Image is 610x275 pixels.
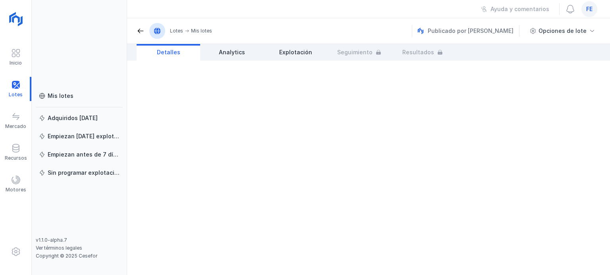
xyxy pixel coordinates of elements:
div: v1.1.0-alpha.7 [36,237,123,243]
div: Adquiridos [DATE] [48,114,98,122]
span: Analytics [219,48,245,56]
span: Detalles [157,48,180,56]
a: Mis lotes [36,89,123,103]
div: Ayuda y comentarios [490,5,549,13]
img: nemus.svg [417,28,424,34]
a: Explotación [264,44,327,61]
a: Ver términos legales [36,245,82,251]
a: Seguimiento [327,44,391,61]
div: Motores [6,187,26,193]
a: Adquiridos [DATE] [36,111,123,125]
span: Resultados [402,48,434,56]
div: Recursos [5,155,27,161]
div: Empiezan antes de 7 días [48,151,120,159]
button: Ayuda y comentarios [476,2,554,16]
div: Mis lotes [48,92,73,100]
a: Empiezan [DATE] explotación [36,129,123,143]
div: Lotes [170,28,183,34]
div: Mercado [5,123,26,130]
div: Copyright © 2025 Cesefor [36,253,123,259]
div: Publicado por [PERSON_NAME] [417,25,521,37]
a: Sin programar explotación [36,166,123,180]
div: Opciones de lote [539,27,587,35]
div: Empiezan [DATE] explotación [48,132,120,140]
a: Detalles [137,44,200,61]
span: fe [586,5,593,13]
a: Empiezan antes de 7 días [36,147,123,162]
div: Sin programar explotación [48,169,120,177]
a: Analytics [200,44,264,61]
span: Seguimiento [337,48,373,56]
div: Inicio [10,60,22,66]
a: Resultados [391,44,454,61]
span: Explotación [279,48,312,56]
img: logoRight.svg [6,9,26,29]
div: Mis lotes [191,28,212,34]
